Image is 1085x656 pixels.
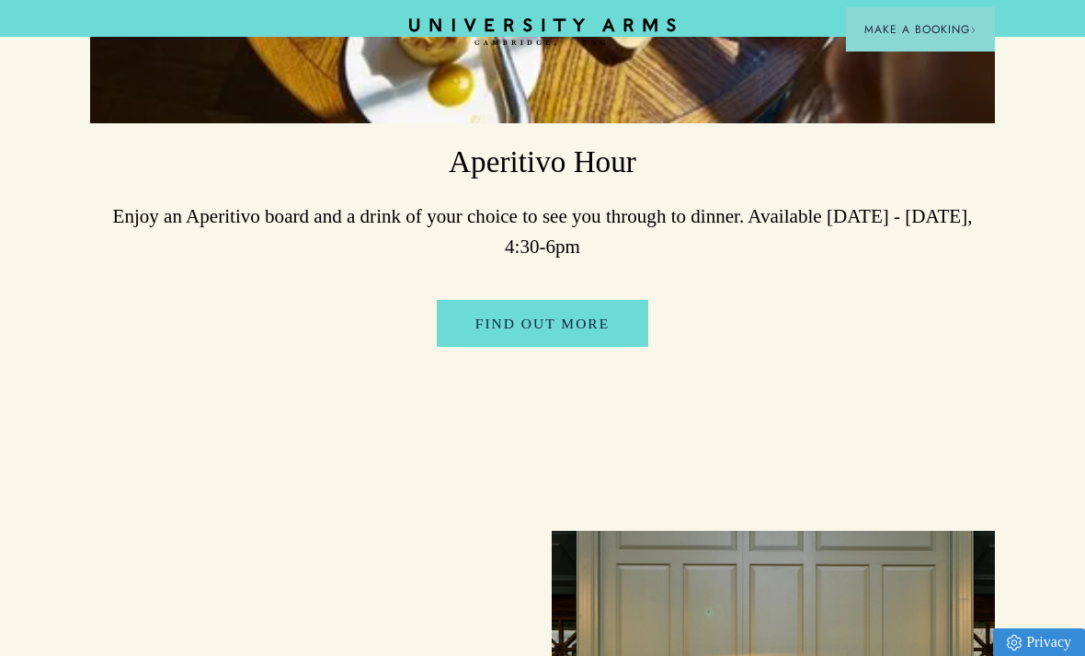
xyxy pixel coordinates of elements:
[90,142,994,182] h3: Aperitivo Hour
[864,21,976,38] span: Make a Booking
[993,628,1085,656] a: Privacy
[437,300,648,347] a: Find Out More
[970,27,976,33] img: Arrow icon
[409,18,676,47] a: Home
[90,201,994,263] p: Enjoy an Aperitivo board and a drink of your choice to see you through to dinner. Available [DATE...
[1007,635,1022,650] img: Privacy
[846,7,995,52] button: Make a BookingArrow icon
